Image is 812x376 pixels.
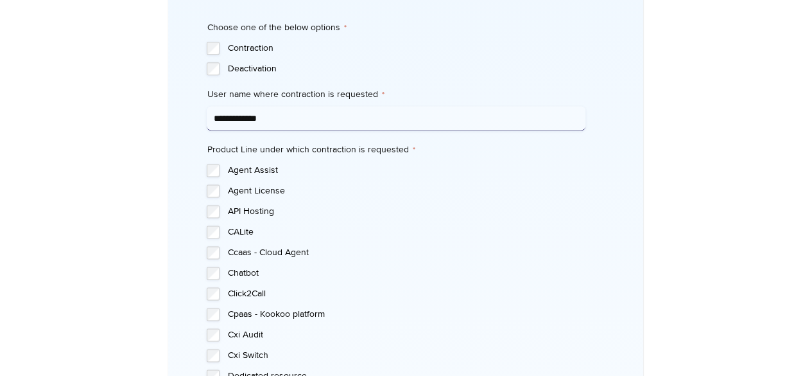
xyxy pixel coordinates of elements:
[207,21,346,34] legend: Choose one of the below options
[227,226,585,238] label: CALite
[227,42,585,55] label: Contraction
[227,349,585,362] label: Cxi Switch
[207,143,415,156] legend: Product Line under which contraction is requested
[227,246,585,259] label: Ccaas - Cloud Agent
[227,164,585,177] label: Agent Assist
[227,328,585,341] label: Cxi Audit
[227,184,585,197] label: Agent License
[227,287,585,300] label: Click2Call
[227,267,585,280] label: Chatbot
[227,62,585,75] label: Deactivation
[227,308,585,321] label: Cpaas - Kookoo platform
[227,205,585,218] label: API Hosting
[207,88,585,101] label: User name where contraction is requested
